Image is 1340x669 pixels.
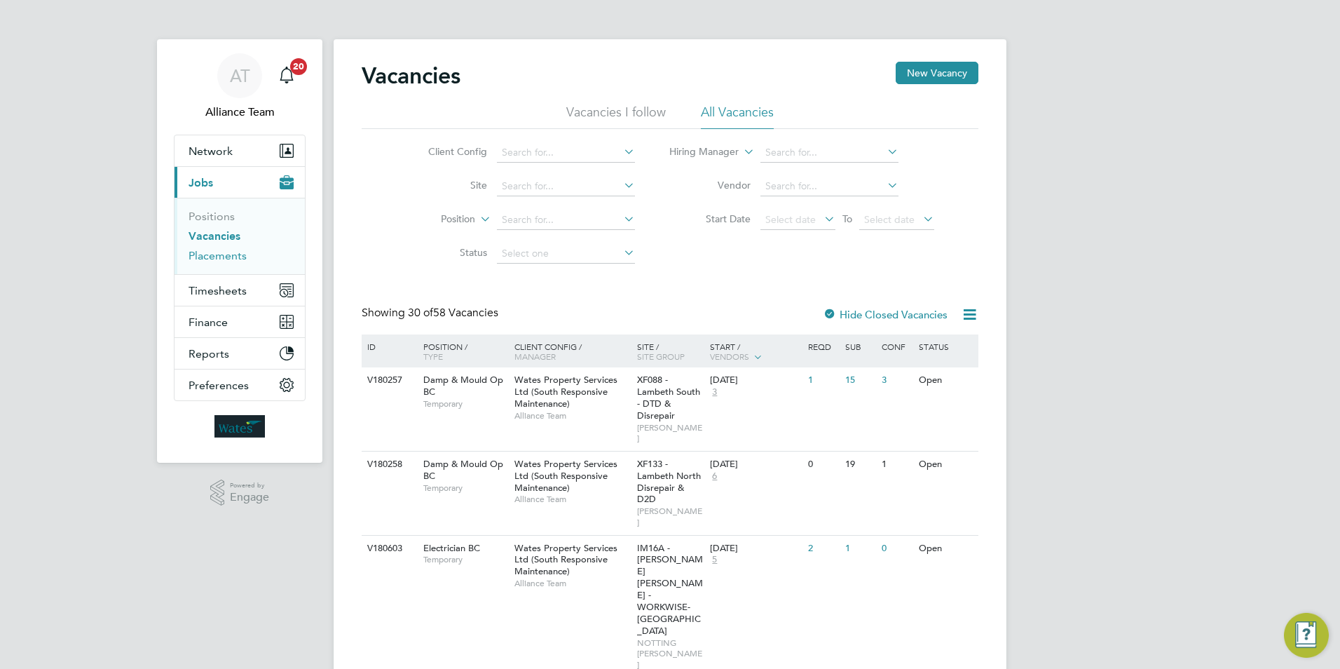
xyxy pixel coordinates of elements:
input: Select one [497,244,635,264]
div: 3 [878,367,915,393]
span: Select date [765,213,816,226]
span: Vendors [710,351,749,362]
div: 2 [805,536,841,562]
span: Alliance Team [514,494,630,505]
button: Timesheets [175,275,305,306]
span: Temporary [423,482,507,494]
div: Position / [413,334,511,368]
button: Jobs [175,167,305,198]
span: Alliance Team [514,578,630,589]
input: Search for... [497,177,635,196]
span: Alliance Team [174,104,306,121]
span: Engage [230,492,269,504]
div: V180603 [364,536,413,562]
span: Wates Property Services Ltd (South Responsive Maintenance) [514,458,617,494]
label: Site [406,179,487,191]
div: V180257 [364,367,413,393]
div: Reqd [805,334,841,358]
a: Positions [189,210,235,223]
span: Alliance Team [514,410,630,421]
label: Hide Closed Vacancies [823,308,948,321]
a: 20 [273,53,301,98]
span: 20 [290,58,307,75]
span: Wates Property Services Ltd (South Responsive Maintenance) [514,542,617,578]
li: All Vacancies [701,104,774,129]
div: 19 [842,452,878,478]
label: Client Config [406,145,487,158]
span: Network [189,144,233,158]
span: To [838,210,856,228]
label: Start Date [670,212,751,225]
div: Open [915,452,976,478]
span: 30 of [408,306,433,320]
span: Wates Property Services Ltd (South Responsive Maintenance) [514,374,617,410]
input: Search for... [497,210,635,230]
span: Type [423,351,443,362]
div: Jobs [175,198,305,274]
span: Powered by [230,480,269,492]
div: Showing [362,306,501,320]
input: Search for... [497,143,635,163]
div: 1 [842,536,878,562]
label: Position [395,212,475,227]
span: [PERSON_NAME] [637,506,704,527]
div: V180258 [364,452,413,478]
span: IM16A - [PERSON_NAME] [PERSON_NAME] - WORKWISE- [GEOGRAPHIC_DATA] [637,542,703,637]
span: Preferences [189,379,249,392]
button: Finance [175,306,305,337]
span: 3 [710,386,719,398]
span: Damp & Mould Op BC [423,458,503,482]
button: Reports [175,338,305,369]
button: Network [175,135,305,166]
div: 1 [878,452,915,478]
label: Status [406,246,487,259]
span: XF133 - Lambeth North Disrepair & D2D [637,458,701,506]
div: 15 [842,367,878,393]
a: Go to home page [174,415,306,438]
span: AT [230,67,250,85]
span: XF088 - Lambeth South - DTD & Disrepair [637,374,700,421]
span: Finance [189,316,228,329]
div: Open [915,536,976,562]
div: Status [915,334,976,358]
span: [PERSON_NAME] [637,422,704,444]
nav: Main navigation [157,39,322,463]
div: [DATE] [710,374,801,386]
div: Open [915,367,976,393]
a: Powered byEngage [210,480,270,506]
label: Hiring Manager [658,145,739,159]
div: 0 [878,536,915,562]
span: Timesheets [189,284,247,297]
button: Preferences [175,370,305,400]
span: 6 [710,471,719,482]
span: 58 Vacancies [408,306,498,320]
div: 1 [805,367,841,393]
a: Placements [189,249,247,262]
span: Temporary [423,554,507,565]
span: Site Group [637,351,685,362]
div: Conf [878,334,915,358]
input: Search for... [760,177,898,196]
div: ID [364,334,413,358]
a: ATAlliance Team [174,53,306,121]
a: Vacancies [189,229,240,243]
div: Start / [706,334,805,370]
span: Select date [864,213,915,226]
div: Site / [634,334,707,368]
span: Electrician BC [423,542,480,554]
span: Jobs [189,176,213,189]
span: 5 [710,554,719,566]
li: Vacancies I follow [566,104,666,129]
div: [DATE] [710,543,801,555]
span: Manager [514,351,556,362]
label: Vendor [670,179,751,191]
button: New Vacancy [896,62,978,84]
span: Damp & Mould Op BC [423,374,503,398]
h2: Vacancies [362,62,460,90]
span: Temporary [423,398,507,410]
img: wates-logo-retina.png [214,415,265,438]
div: Client Config / [511,334,634,368]
input: Search for... [760,143,898,163]
div: Sub [842,334,878,358]
div: 0 [805,452,841,478]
